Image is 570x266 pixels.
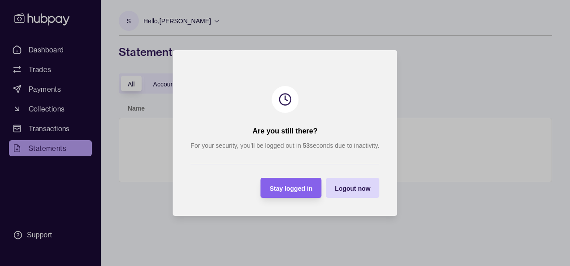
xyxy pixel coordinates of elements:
[326,178,379,198] button: Logout now
[253,126,318,136] h2: Are you still there?
[335,185,370,192] span: Logout now
[190,141,379,150] p: For your security, you’ll be logged out in seconds due to inactivity.
[303,142,310,149] strong: 53
[270,185,313,192] span: Stay logged in
[261,178,322,198] button: Stay logged in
